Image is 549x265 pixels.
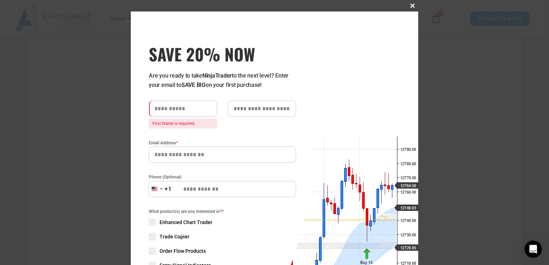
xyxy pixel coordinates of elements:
[149,233,296,240] label: Trade Copier
[525,241,542,258] div: Open Intercom Messenger
[165,185,172,194] div: +1
[149,139,296,147] label: Email Address
[160,233,189,240] span: Trade Copier
[149,71,296,90] p: Are you ready to take to the next level? Enter your email to on your first purchase!
[181,82,206,88] strong: SAVE BIG
[149,208,296,215] span: What product(s) are you interested in?
[149,173,296,181] label: Phone (Optional)
[149,247,296,255] label: Order Flow Products
[149,118,217,129] span: First Name is required.
[160,247,206,255] span: Order Flow Products
[160,219,212,226] span: Enhanced Chart Trader
[149,219,296,226] label: Enhanced Chart Trader
[149,44,296,64] h3: SAVE 20% NOW
[149,181,172,197] button: Selected country
[202,72,232,79] strong: NinjaTrader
